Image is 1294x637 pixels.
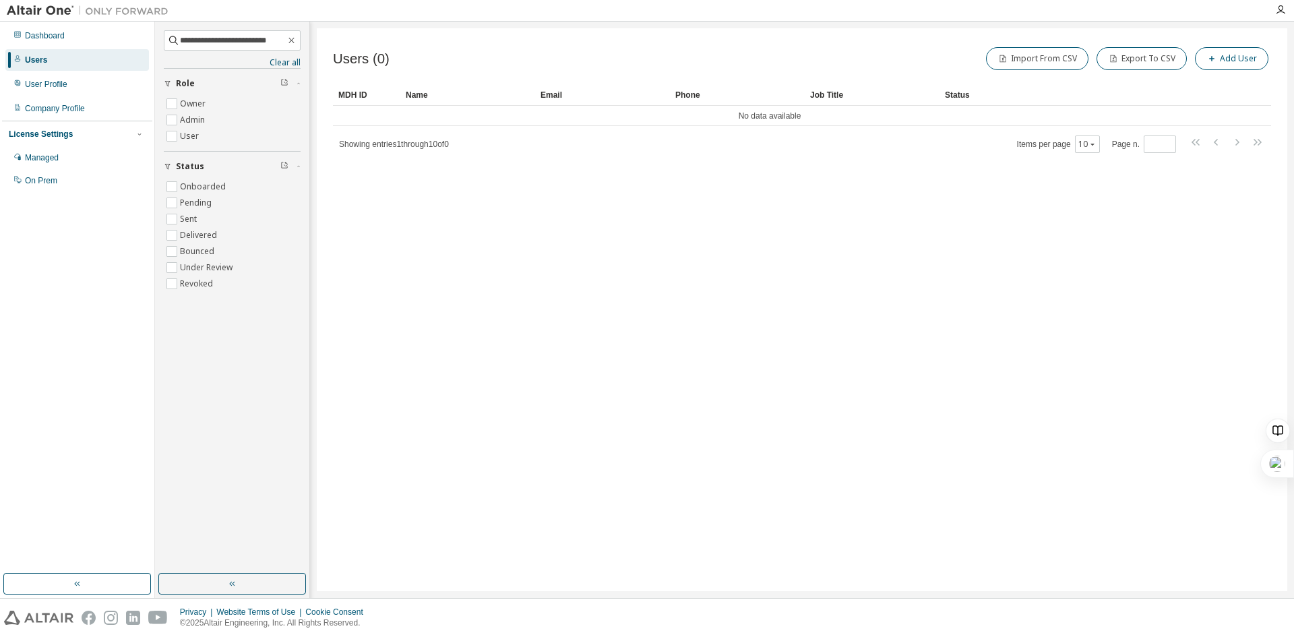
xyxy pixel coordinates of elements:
[164,152,301,181] button: Status
[180,243,217,260] label: Bounced
[180,128,202,144] label: User
[1195,47,1268,70] button: Add User
[25,30,65,41] div: Dashboard
[339,140,449,149] span: Showing entries 1 through 10 of 0
[148,611,168,625] img: youtube.svg
[82,611,96,625] img: facebook.svg
[4,611,73,625] img: altair_logo.svg
[126,611,140,625] img: linkedin.svg
[1112,135,1176,153] span: Page n.
[7,4,175,18] img: Altair One
[9,129,73,140] div: License Settings
[675,84,799,106] div: Phone
[180,179,228,195] label: Onboarded
[338,84,395,106] div: MDH ID
[164,69,301,98] button: Role
[25,152,59,163] div: Managed
[104,611,118,625] img: instagram.svg
[176,78,195,89] span: Role
[406,84,530,106] div: Name
[180,195,214,211] label: Pending
[541,84,665,106] div: Email
[180,607,216,617] div: Privacy
[1017,135,1100,153] span: Items per page
[810,84,934,106] div: Job Title
[333,51,390,67] span: Users (0)
[164,57,301,68] a: Clear all
[333,106,1206,126] td: No data available
[180,211,199,227] label: Sent
[280,161,288,172] span: Clear filter
[945,84,1201,106] div: Status
[25,103,85,114] div: Company Profile
[216,607,305,617] div: Website Terms of Use
[180,617,371,629] p: © 2025 Altair Engineering, Inc. All Rights Reserved.
[305,607,371,617] div: Cookie Consent
[1097,47,1187,70] button: Export To CSV
[180,227,220,243] label: Delivered
[180,112,208,128] label: Admin
[180,260,235,276] label: Under Review
[25,79,67,90] div: User Profile
[180,96,208,112] label: Owner
[986,47,1088,70] button: Import From CSV
[280,78,288,89] span: Clear filter
[180,276,216,292] label: Revoked
[176,161,204,172] span: Status
[1078,139,1097,150] button: 10
[25,175,57,186] div: On Prem
[25,55,47,65] div: Users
